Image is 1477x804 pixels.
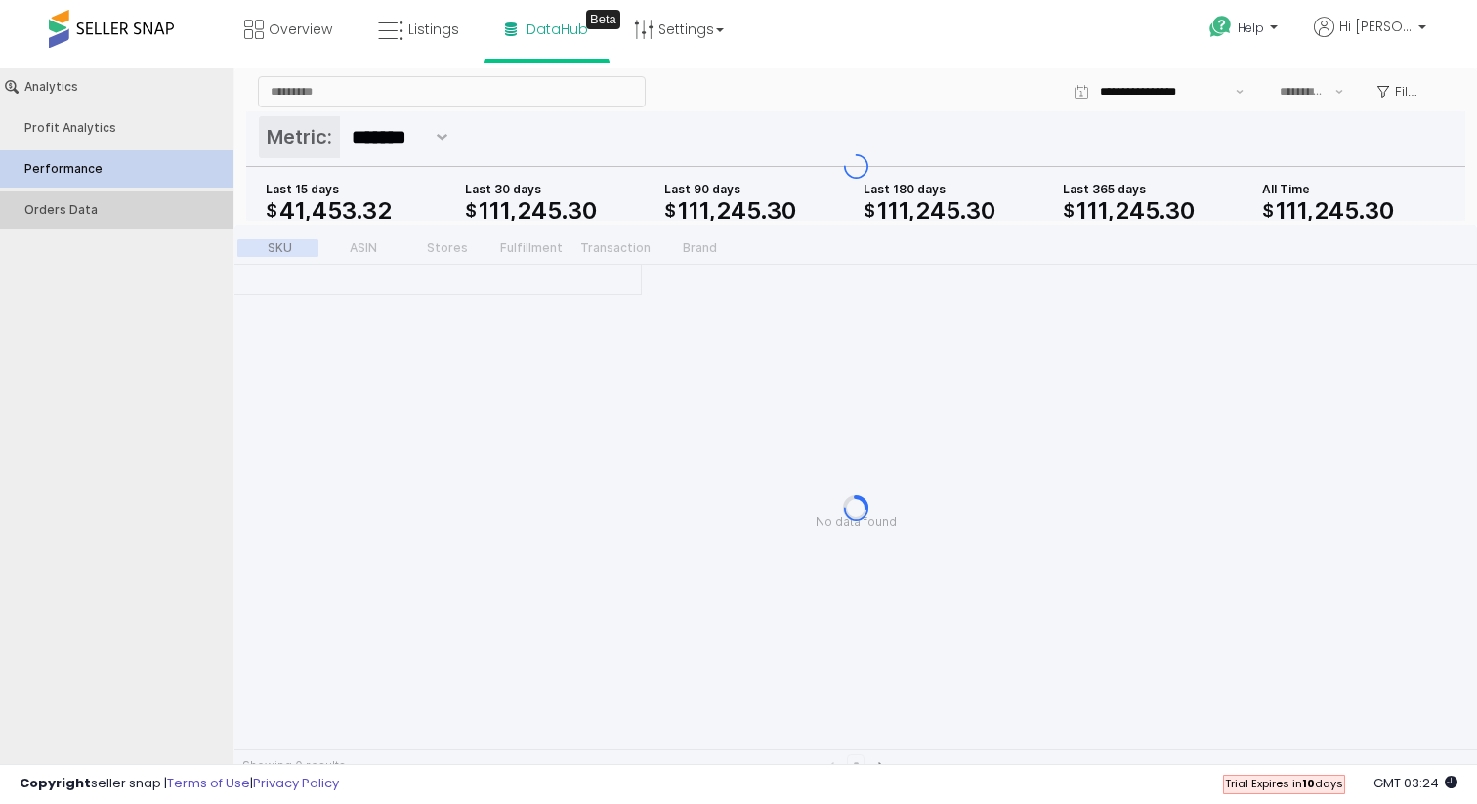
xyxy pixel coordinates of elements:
[24,94,229,107] div: Performance
[1339,17,1413,36] span: Hi [PERSON_NAME]
[1328,9,1351,38] button: Show suggestions
[167,774,250,792] a: Terms of Use
[1395,16,1419,31] p: Filters
[408,20,459,39] span: Listings
[269,20,332,39] span: Overview
[527,20,588,39] span: DataHub
[1302,776,1315,791] b: 10
[24,135,229,148] div: Orders Data
[24,12,229,25] div: Analytics
[1228,9,1251,38] button: Show suggestions
[24,53,229,66] div: Profit Analytics
[20,774,91,792] strong: Copyright
[1369,8,1428,39] button: Filters
[586,10,620,29] div: Tooltip anchor
[253,774,339,792] a: Privacy Policy
[20,775,339,793] div: seller snap | |
[1225,776,1343,791] span: Trial Expires in days
[1314,17,1426,61] a: Hi [PERSON_NAME]
[1238,20,1264,36] span: Help
[1373,774,1457,792] span: 2025-08-14 03:24 GMT
[1208,15,1233,39] i: Get Help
